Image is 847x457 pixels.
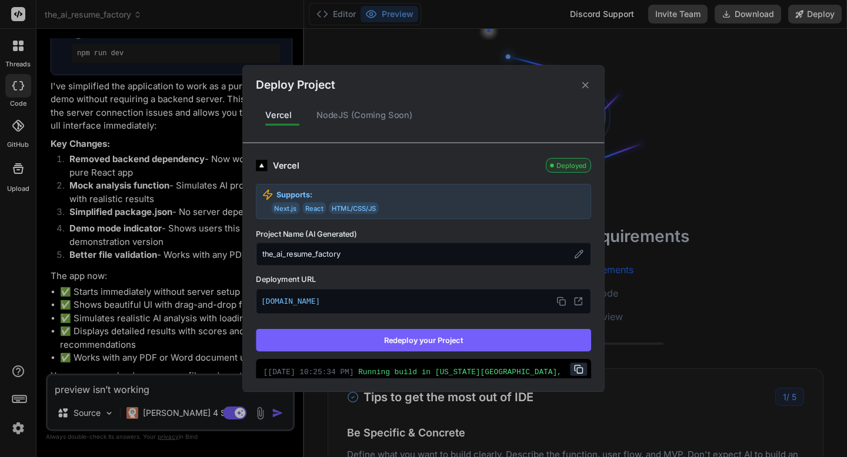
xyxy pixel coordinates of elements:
[272,202,300,214] span: Next.js
[554,294,569,309] button: Copy URL
[256,274,591,285] label: Deployment URL
[307,103,422,127] div: NodeJS (Coming Soon)
[256,329,591,351] button: Redeploy your Project
[261,294,586,309] p: [DOMAIN_NAME]
[264,368,354,377] span: [ [DATE] 10:25:34 PM ]
[302,202,326,214] span: React
[256,103,301,127] div: Vercel
[571,363,588,376] button: Copy URL
[256,160,267,171] img: logo
[273,159,540,172] div: Vercel
[256,243,591,266] div: the_ai_resume_factory
[276,189,313,200] strong: Supports:
[329,202,379,214] span: HTML/CSS/JS
[546,158,591,173] div: Deployed
[572,248,585,261] button: Edit project name
[256,77,335,94] h2: Deploy Project
[256,228,591,240] label: Project Name (AI Generated)
[264,367,583,389] div: Running build in [US_STATE][GEOGRAPHIC_DATA], [GEOGRAPHIC_DATA] (East) – iad1
[571,294,586,309] button: Open in new tab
